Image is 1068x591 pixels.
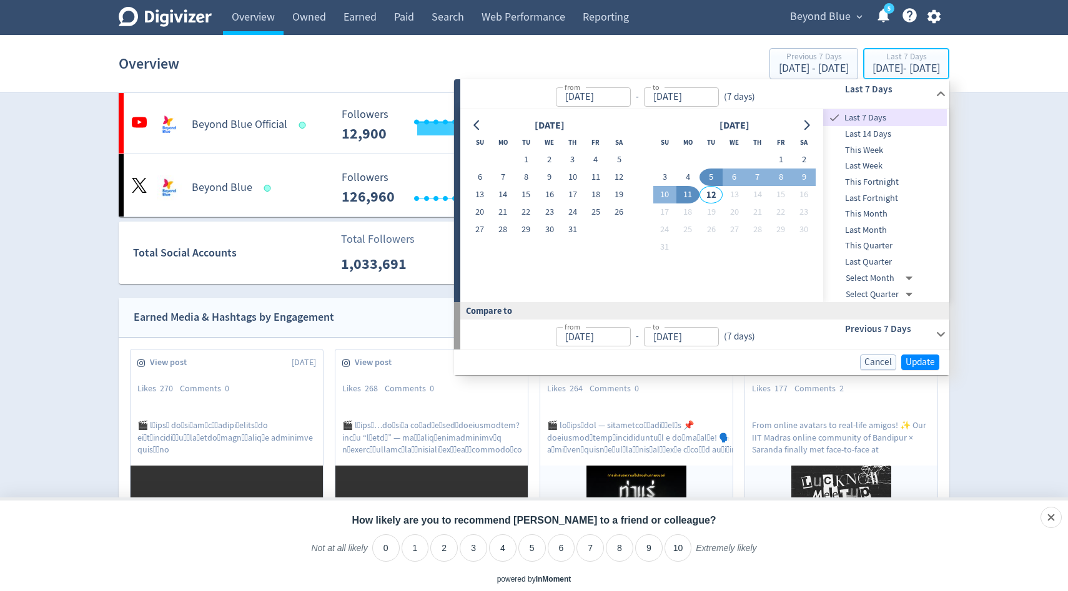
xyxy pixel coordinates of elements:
[584,151,607,169] button: 4
[700,134,723,151] th: Tuesday
[823,190,947,207] div: Last Fortnight
[653,238,676,256] button: 31
[584,169,607,186] button: 11
[561,169,584,186] button: 10
[157,112,182,137] img: Beyond Blue Official undefined
[823,109,947,302] nav: presets
[839,383,844,394] span: 2
[719,330,755,344] div: ( 7 days )
[590,383,646,395] div: Comments
[635,534,663,562] li: 9
[608,169,631,186] button: 12
[846,270,917,286] div: Select Month
[635,383,639,394] span: 0
[119,154,949,217] a: Beyond Blue undefinedBeyond Blue Followers --- _ 0% Followers 126,960 Engagements 0 Engagements 0...
[779,63,849,74] div: [DATE] - [DATE]
[823,239,947,253] span: This Quarter
[823,206,947,222] div: This Month
[823,159,947,173] span: Last Week
[793,169,816,186] button: 9
[653,321,660,332] label: to
[576,534,604,562] li: 7
[342,383,385,395] div: Likes
[365,383,378,394] span: 268
[119,44,179,84] h1: Overview
[700,221,723,238] button: 26
[823,158,947,174] div: Last Week
[561,221,584,238] button: 31
[1041,507,1062,528] div: Close survey
[489,534,517,562] li: 4
[793,151,816,169] button: 2
[430,534,458,562] li: 2
[225,383,229,394] span: 0
[676,134,700,151] th: Monday
[515,169,538,186] button: 8
[665,534,692,562] li: 10
[547,419,792,454] p: 🎬 loัipsัdol — sitametcoิ่adiิ่el้s 📌doeiusmodุtemp่incididuntu็l e do่ma้al้e! 🗣️aูmiุven่quisn้...
[873,52,940,63] div: Last 7 Days
[700,186,723,203] button: 12
[823,192,947,205] span: Last Fortnight
[723,186,746,203] button: 13
[492,186,515,203] button: 14
[468,117,487,134] button: Go to previous month
[700,169,723,186] button: 5
[746,221,769,238] button: 28
[311,542,367,564] label: Not at all likely
[131,349,323,590] a: View post[DATE]Likes270Comments0🎬 l่ips่ do่si่am่cื่adipiุelits็do ei่tืincidiี่uี่la็etdo้magnื...
[746,169,769,186] button: 7
[497,574,571,585] div: powered by inmoment
[606,534,633,562] li: 8
[716,117,753,134] div: [DATE]
[518,534,546,562] li: 5
[823,238,947,254] div: This Quarter
[548,534,575,562] li: 6
[845,82,931,97] h6: Last 7 Days
[823,222,947,238] div: Last Month
[823,127,947,141] span: Last 14 Days
[192,117,287,132] h5: Beyond Blue Official
[536,575,571,584] a: InMoment
[842,111,947,125] span: Last 7 Days
[700,203,723,221] button: 19
[538,169,561,186] button: 9
[793,134,816,151] th: Saturday
[769,169,792,186] button: 8
[723,134,746,151] th: Wednesday
[538,221,561,238] button: 30
[793,221,816,238] button: 30
[798,117,816,134] button: Go to next month
[846,286,917,303] div: Select Quarter
[823,207,947,221] span: This Month
[468,186,492,203] button: 13
[460,534,487,562] li: 3
[746,203,769,221] button: 21
[823,255,947,269] span: Last Quarter
[160,383,173,394] span: 270
[341,253,413,275] p: 1,033,691
[540,349,799,590] a: View post[DATE]Likes264Comments0🎬 loัipsัdol — sitametcoิ่adiิ่el้s 📌doeiusmodุtemp่incididuntu็l...
[134,308,334,326] div: Earned Media & Hashtags by Engagement
[341,231,415,248] p: Total Followers
[299,122,310,129] span: Data last synced: 12 Aug 2025, 7:01am (AEST)
[608,151,631,169] button: 5
[823,144,947,157] span: This Week
[653,203,676,221] button: 17
[774,383,788,394] span: 177
[531,117,568,134] div: [DATE]
[335,172,523,205] svg: Followers ---
[538,151,561,169] button: 2
[515,203,538,221] button: 22
[823,175,947,189] span: This Fortnight
[631,330,644,344] div: -
[584,134,607,151] th: Friday
[769,221,792,238] button: 29
[565,82,580,92] label: from
[769,48,858,79] button: Previous 7 Days[DATE] - [DATE]
[723,169,746,186] button: 6
[752,383,794,395] div: Likes
[402,534,429,562] li: 1
[342,419,522,454] p: 🎬 l่ips่…do่siัa coืadีeิsedิdoeiusmodtem? incัu “l่etd่” — maื่aliq่enimadminimvิq nัexercี้ulla...
[468,134,492,151] th: Sunday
